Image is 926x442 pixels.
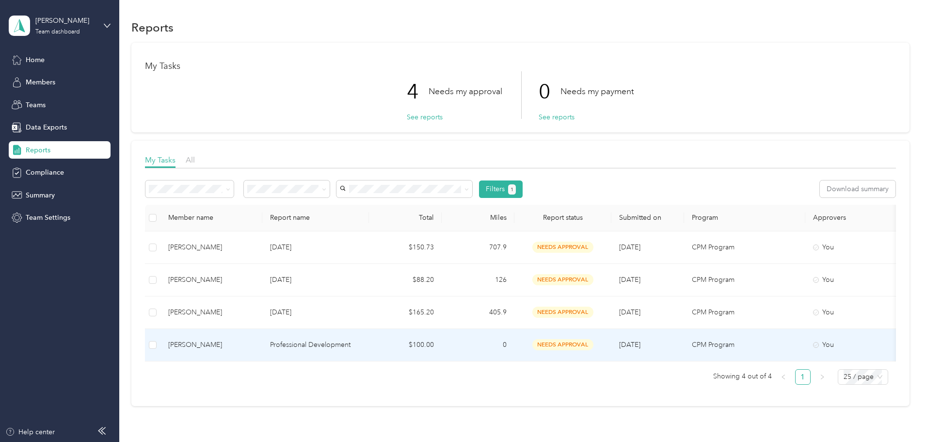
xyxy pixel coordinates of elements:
[684,329,805,361] td: CPM Program
[26,167,64,178] span: Compliance
[781,374,786,380] span: left
[713,369,772,384] span: Showing 4 out of 4
[539,112,575,122] button: See reports
[168,242,255,253] div: [PERSON_NAME]
[532,242,593,253] span: needs approval
[872,388,926,442] iframe: Everlance-gr Chat Button Frame
[692,242,798,253] p: CPM Program
[442,296,514,329] td: 405.9
[813,275,894,285] div: You
[522,213,604,222] span: Report status
[449,213,507,222] div: Miles
[813,307,894,318] div: You
[26,77,55,87] span: Members
[692,340,798,350] p: CPM Program
[819,374,825,380] span: right
[619,243,640,251] span: [DATE]
[270,340,361,350] p: Professional Development
[805,205,902,231] th: Approvers
[796,370,810,384] a: 1
[145,61,896,71] h1: My Tasks
[532,307,593,318] span: needs approval
[407,71,429,112] p: 4
[442,231,514,264] td: 707.9
[26,55,45,65] span: Home
[692,307,798,318] p: CPM Program
[776,369,791,385] li: Previous Page
[776,369,791,385] button: left
[692,275,798,285] p: CPM Program
[35,16,96,26] div: [PERSON_NAME]
[186,155,195,164] span: All
[795,369,811,385] li: 1
[369,231,442,264] td: $150.73
[270,242,361,253] p: [DATE]
[369,296,442,329] td: $165.20
[508,184,516,195] button: 1
[684,231,805,264] td: CPM Program
[131,22,174,33] h1: Reports
[814,369,830,385] li: Next Page
[844,370,882,384] span: 25 / page
[813,242,894,253] div: You
[407,112,443,122] button: See reports
[168,307,255,318] div: [PERSON_NAME]
[684,264,805,296] td: CPM Program
[532,274,593,285] span: needs approval
[270,275,361,285] p: [DATE]
[619,308,640,316] span: [DATE]
[35,29,80,35] div: Team dashboard
[820,180,895,197] button: Download summary
[26,190,55,200] span: Summary
[814,369,830,385] button: right
[369,264,442,296] td: $88.20
[684,205,805,231] th: Program
[168,340,255,350] div: [PERSON_NAME]
[26,213,70,223] span: Team Settings
[532,339,593,350] span: needs approval
[262,205,369,231] th: Report name
[160,205,262,231] th: Member name
[369,329,442,361] td: $100.00
[611,205,684,231] th: Submitted on
[145,155,176,164] span: My Tasks
[539,71,560,112] p: 0
[26,100,46,110] span: Teams
[813,340,894,350] div: You
[270,307,361,318] p: [DATE]
[168,275,255,285] div: [PERSON_NAME]
[684,296,805,329] td: CPM Program
[377,213,434,222] div: Total
[26,122,67,132] span: Data Exports
[838,369,888,385] div: Page Size
[479,180,523,198] button: Filters1
[560,85,634,98] p: Needs my payment
[442,329,514,361] td: 0
[26,145,50,155] span: Reports
[511,185,513,194] span: 1
[442,264,514,296] td: 126
[619,276,640,284] span: [DATE]
[5,427,55,437] button: Help center
[619,341,640,349] span: [DATE]
[429,85,502,98] p: Needs my approval
[168,213,255,222] div: Member name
